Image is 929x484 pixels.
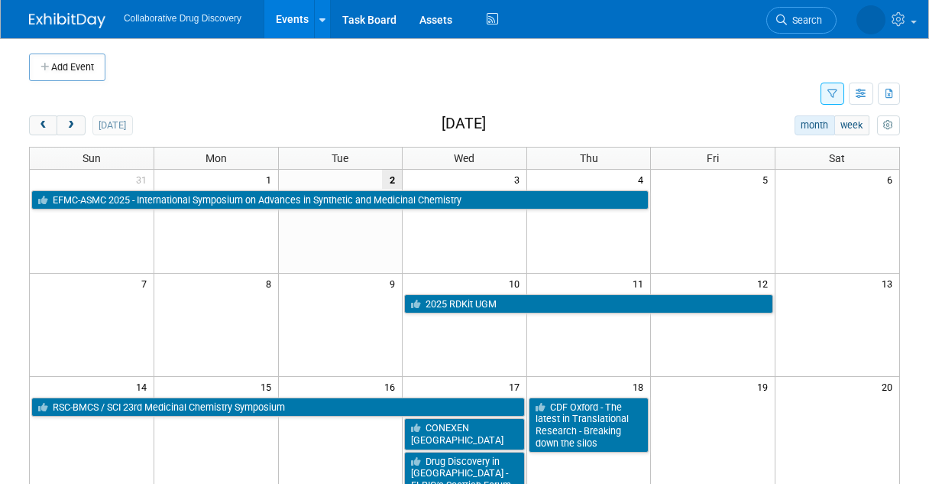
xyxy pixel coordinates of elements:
[134,377,154,396] span: 14
[513,170,526,189] span: 3
[31,398,525,417] a: RSC-BMCS / SCI 23rd Medicinal Chemistry Symposium
[631,274,650,293] span: 11
[707,152,719,164] span: Fri
[834,115,869,135] button: week
[92,115,133,135] button: [DATE]
[761,170,775,189] span: 5
[880,377,899,396] span: 20
[259,377,278,396] span: 15
[636,170,650,189] span: 4
[756,377,775,396] span: 19
[766,7,837,34] a: Search
[580,152,598,164] span: Thu
[383,377,402,396] span: 16
[883,121,893,131] i: Personalize Calendar
[829,152,845,164] span: Sat
[124,13,241,24] span: Collaborative Drug Discovery
[29,13,105,28] img: ExhibitDay
[454,152,474,164] span: Wed
[856,5,885,34] img: Amanda Briggs
[57,115,85,135] button: next
[140,274,154,293] span: 7
[442,115,486,132] h2: [DATE]
[388,274,402,293] span: 9
[332,152,348,164] span: Tue
[264,274,278,293] span: 8
[631,377,650,396] span: 18
[382,170,402,189] span: 2
[756,274,775,293] span: 12
[507,274,526,293] span: 10
[885,170,899,189] span: 6
[83,152,101,164] span: Sun
[29,54,105,81] button: Add Event
[404,418,525,450] a: CONEXEN [GEOGRAPHIC_DATA]
[880,274,899,293] span: 13
[787,15,822,26] span: Search
[29,115,57,135] button: prev
[404,294,773,314] a: 2025 RDKit UGM
[206,152,227,164] span: Mon
[31,190,649,210] a: EFMC-ASMC 2025 - International Symposium on Advances in Synthetic and Medicinal Chemistry
[877,115,900,135] button: myCustomButton
[529,398,649,453] a: CDF Oxford - The latest in Translational Research - Breaking down the silos
[507,377,526,396] span: 17
[134,170,154,189] span: 31
[795,115,835,135] button: month
[264,170,278,189] span: 1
